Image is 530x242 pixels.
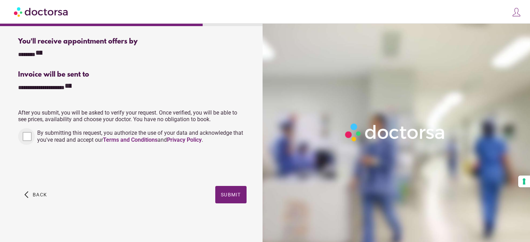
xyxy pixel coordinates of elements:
button: Submit [215,186,247,203]
img: icons8-customer-100.png [512,7,521,17]
div: Invoice will be sent to [18,71,246,79]
span: Submit [221,192,241,197]
span: Back [33,192,47,197]
button: arrow_back_ios Back [22,186,50,203]
p: After you submit, you will be asked to verify your request. Once verified, you will be able to se... [18,109,246,123]
a: Terms and Conditions [103,136,158,143]
button: Your consent preferences for tracking technologies [518,175,530,187]
img: Doctorsa.com [14,4,69,19]
div: You'll receive appointment offers by [18,38,246,46]
img: Logo-Doctorsa-trans-White-partial-flat.png [342,120,448,144]
span: By submitting this request, you authorize the use of your data and acknowledge that you've read a... [37,130,243,143]
a: Privacy Policy [167,136,202,143]
iframe: reCAPTCHA [18,152,124,179]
